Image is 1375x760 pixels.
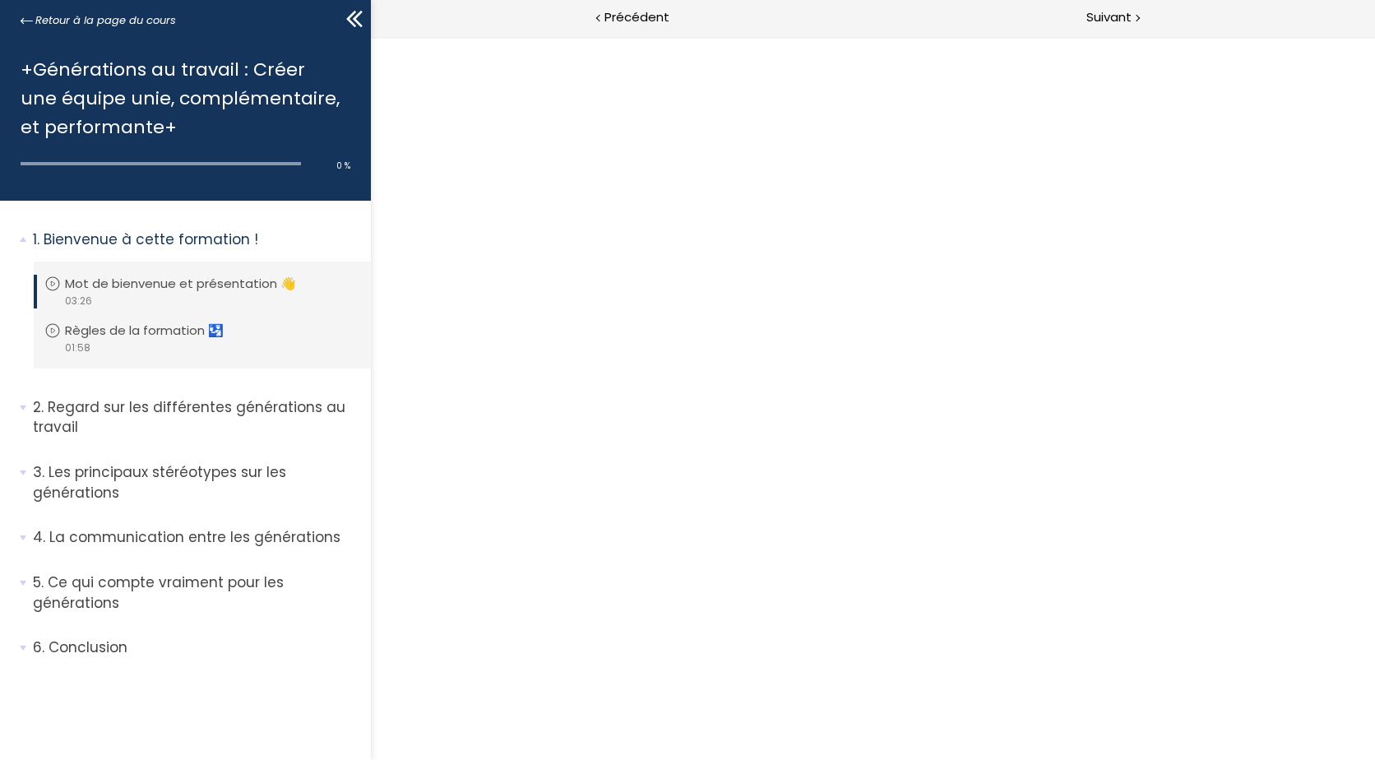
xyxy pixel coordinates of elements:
[33,527,45,548] span: 4.
[33,229,359,250] p: Bienvenue à cette formation !
[33,397,359,438] p: Regard sur les différentes générations au travail
[33,229,39,250] span: 1.
[33,572,359,613] p: Ce qui compte vraiment pour les générations
[64,294,92,308] span: 03:26
[604,7,669,28] span: Précédent
[35,12,176,30] span: Retour à la page du cours
[33,637,359,658] p: Conclusion
[1086,7,1132,28] span: Suivant
[21,12,176,30] a: Retour à la page du cours
[33,462,359,503] p: Les principaux stéréotypes sur les générations
[336,160,350,172] span: 0 %
[33,397,44,418] span: 2.
[33,637,44,658] span: 6.
[33,462,44,483] span: 3.
[33,527,359,548] p: La communication entre les générations
[21,55,342,142] h1: +Générations au travail : Créer une équipe unie, complémentaire, et performante+
[33,572,44,593] span: 5.
[65,275,321,293] p: Mot de bienvenue et présentation 👋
